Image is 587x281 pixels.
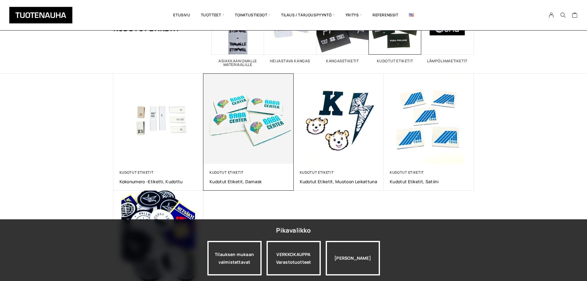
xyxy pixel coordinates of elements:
div: VERKKOKAUPPA Varastotuotteet [267,241,321,275]
a: Etusivu [168,5,195,26]
h2: Kangasetiketit [316,59,369,63]
h2: Kudotut etiketit [369,59,421,63]
div: Pikavalikko [276,225,311,236]
a: Visit product category Asiakkaan omalle materiaalille [212,2,264,67]
img: English [409,13,414,17]
h2: Heijastava kangas [264,59,316,63]
a: Kudotut etiketit, satiini [390,179,468,184]
div: [PERSON_NAME] [326,241,380,275]
a: Kokonumero -etiketti, Kudottu [120,179,198,184]
span: Yritys [340,5,367,26]
span: Toimitustiedot [230,5,276,26]
a: Kudotut etiketit [390,170,424,175]
h2: Asiakkaan omalle materiaalille [212,59,264,67]
a: Kudotut etiketit, muotoon leikattuna [300,179,378,184]
a: VERKKOKAUPPAVarastotuotteet [267,241,321,275]
a: Cart [572,12,578,19]
span: Tilaus / Tarjouspyyntö [276,5,340,26]
button: Search [557,12,569,18]
h2: Lämpöliimaetiketit [421,59,474,63]
a: Kudotut etiketit [120,170,154,175]
span: Tuotteet [196,5,230,26]
a: Visit product category Lämpöliimaetiketit [421,2,474,63]
img: Tuotenauha Oy [9,7,72,23]
a: Kudotut etiketit [210,170,244,175]
a: Kudotut etiketit [300,170,334,175]
a: Referenssit [367,5,404,26]
a: Kudotut etiketit, Damask [210,179,287,184]
a: My Account [545,12,557,18]
a: Visit product category Kangasetiketit [316,2,369,63]
a: Visit product category Kudotut etiketit [369,2,421,63]
a: Tilauksen mukaan valmistettavat [207,241,262,275]
a: Visit product category Heijastava kangas [264,2,316,63]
